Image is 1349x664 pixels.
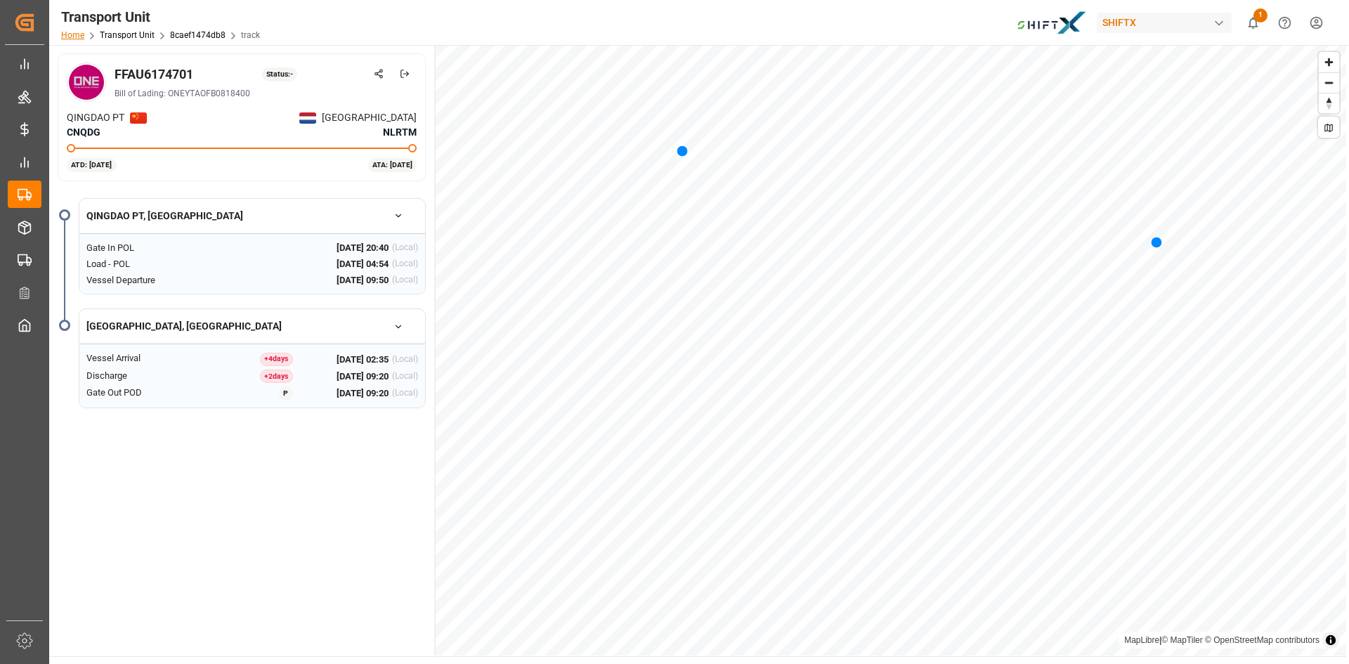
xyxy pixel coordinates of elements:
button: Help Center [1269,7,1301,39]
a: Home [61,30,84,40]
div: + 4 day s [260,353,293,367]
span: [DATE] 20:40 [337,241,389,255]
span: QINGDAO PT [67,110,124,125]
div: Transport Unit [61,6,260,27]
canvas: Map [436,45,1346,656]
div: Gate Out POD [86,386,209,401]
div: + 2 day s [260,370,293,384]
button: SHIFTX [1097,9,1237,36]
div: SHIFTX [1097,13,1232,33]
span: 1 [1253,8,1267,22]
div: P [279,386,293,401]
div: (Local) [392,386,418,401]
div: Status: - [262,67,298,82]
div: (Local) [392,273,418,287]
div: Load - POL [86,257,209,271]
div: (Local) [392,257,418,271]
div: Vessel Departure [86,273,209,287]
div: (Local) [392,353,418,367]
img: Netherlands [299,112,316,124]
button: P [264,386,308,401]
a: © MapTiler [1161,635,1202,645]
span: NLRTM [383,125,417,140]
span: CNQDG [67,126,100,138]
button: Zoom out [1319,72,1339,93]
span: [DATE] 09:20 [337,370,389,384]
a: Transport Unit [100,30,155,40]
div: Map marker [677,143,688,157]
div: ATD: [DATE] [67,158,117,172]
span: [DATE] 02:35 [337,353,389,367]
button: show 1 new notifications [1237,7,1269,39]
summary: Toggle attribution [1322,632,1339,649]
div: (Local) [392,370,418,384]
div: | [1124,633,1319,647]
button: QINGDAO PT, [GEOGRAPHIC_DATA] [79,204,425,228]
button: [GEOGRAPHIC_DATA], [GEOGRAPHIC_DATA] [79,314,425,339]
a: MapLibre [1124,635,1159,645]
div: Bill of Lading: ONEYTAOFB0818400 [115,87,417,100]
button: Zoom in [1319,52,1339,72]
div: FFAU6174701 [115,65,193,84]
span: [DATE] 09:50 [337,273,389,287]
button: Reset bearing to north [1319,93,1339,113]
img: Bildschirmfoto%202024-11-13%20um%2009.31.44.png_1731487080.png [1017,11,1087,35]
div: Map marker [1151,235,1162,249]
img: Netherlands [130,112,147,124]
span: [GEOGRAPHIC_DATA] [322,110,417,125]
div: (Local) [392,241,418,255]
a: © OpenStreetMap contributors [1205,635,1319,645]
div: Vessel Arrival [86,351,209,366]
div: ATA: [DATE] [368,158,417,172]
div: Gate In POL [86,241,209,255]
span: [DATE] 09:20 [337,386,389,401]
div: Discharge [86,369,209,384]
img: Carrier Logo [69,65,104,100]
span: [DATE] 04:54 [337,257,389,271]
a: 8caef1474db8 [170,30,226,40]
